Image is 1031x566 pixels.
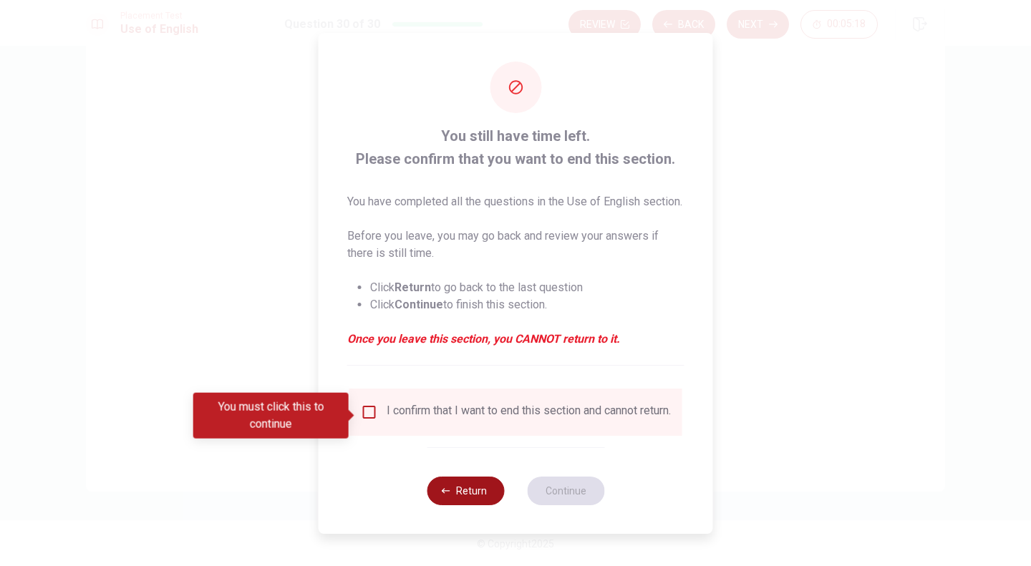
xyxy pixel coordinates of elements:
span: You must click this to continue [361,404,378,421]
li: Click to go back to the last question [370,279,684,296]
strong: Continue [395,298,443,311]
p: Before you leave, you may go back and review your answers if there is still time. [347,228,684,262]
div: You must click this to continue [193,393,349,439]
p: You have completed all the questions in the Use of English section. [347,193,684,210]
em: Once you leave this section, you CANNOT return to it. [347,331,684,348]
span: You still have time left. Please confirm that you want to end this section. [347,125,684,170]
button: Return [427,477,504,505]
strong: Return [395,280,431,294]
li: Click to finish this section. [370,296,684,313]
button: Continue [527,477,604,505]
div: I confirm that I want to end this section and cannot return. [387,404,671,421]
